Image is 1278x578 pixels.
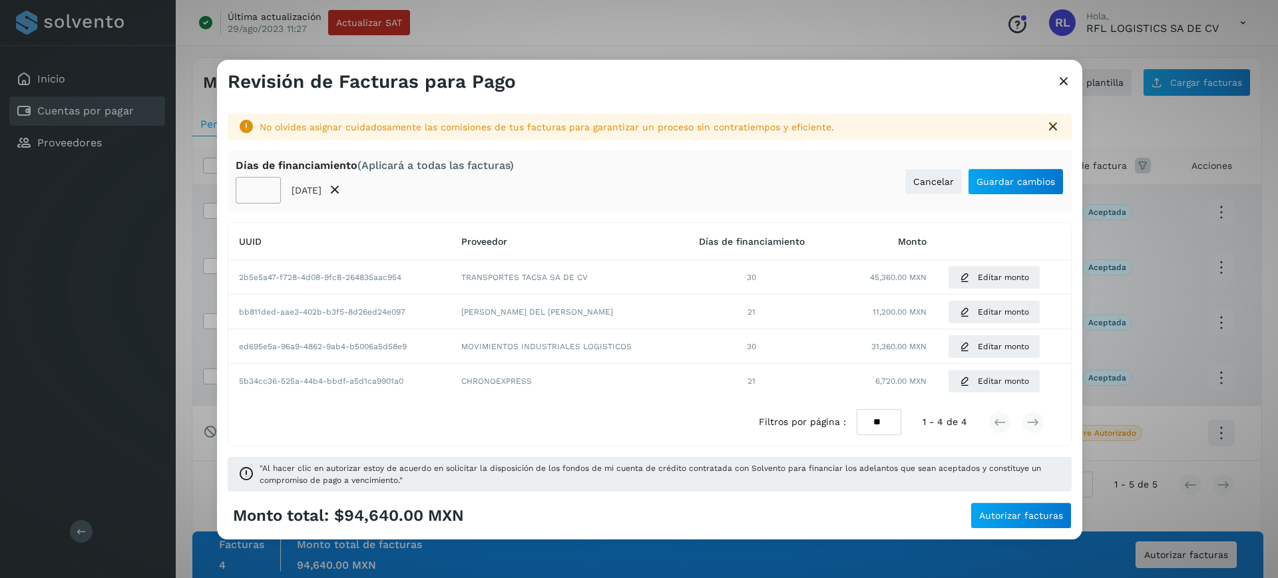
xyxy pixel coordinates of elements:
h3: Revisión de Facturas para Pago [228,71,516,93]
span: 11,200.00 MXN [873,306,927,318]
span: UUID [239,236,262,247]
span: Monto [898,236,927,247]
button: Cancelar [905,168,962,195]
span: 31,360.00 MXN [871,341,927,353]
span: Filtros por página : [759,415,846,429]
td: MOVIMIENTOS INDUSTRIALES LOGISTICOS [451,329,676,364]
button: Editar monto [948,265,1040,289]
span: Autorizar facturas [979,511,1063,520]
td: ed695e5a-96a9-4862-9ab4-b5006a5d58e9 [228,329,451,364]
button: Editar monto [948,300,1040,324]
button: Editar monto [948,369,1040,393]
div: Días de financiamiento [236,159,514,172]
p: [DATE] [292,185,321,196]
td: [PERSON_NAME] DEL [PERSON_NAME] [451,295,676,329]
td: 30 [677,329,827,364]
td: TRANSPORTES TACSA SA DE CV [451,260,676,295]
span: 45,360.00 MXN [870,271,927,283]
span: $94,640.00 MXN [334,506,464,525]
span: Guardar cambios [976,177,1055,186]
span: Monto total: [233,506,329,525]
button: Guardar cambios [968,168,1064,195]
button: Autorizar facturas [970,502,1072,529]
span: Cancelar [913,177,954,186]
span: 1 - 4 de 4 [923,415,967,429]
span: Editar monto [978,375,1029,387]
span: Editar monto [978,271,1029,283]
span: Proveedor [461,236,507,247]
td: 2b5e5a47-f728-4d08-9fc8-264835aac954 [228,260,451,295]
span: Editar monto [978,341,1029,353]
td: CHRONOEXPRESS [451,364,676,398]
td: 21 [677,295,827,329]
td: 21 [677,364,827,398]
span: "Al hacer clic en autorizar estoy de acuerdo en solicitar la disposición de los fondos de mi cuen... [260,462,1061,486]
td: 30 [677,260,827,295]
span: 6,720.00 MXN [875,375,927,387]
span: Editar monto [978,306,1029,318]
button: Editar monto [948,335,1040,359]
td: 5b34cc36-525a-44b4-bbdf-a5d1ca9901a0 [228,364,451,398]
div: No olvides asignar cuidadosamente las comisiones de tus facturas para garantizar un proceso sin c... [260,120,1034,134]
span: Días de financiamiento [699,236,805,247]
span: (Aplicará a todas las facturas) [357,159,514,172]
td: bb811ded-aae3-402b-b3f5-8d26ed24e097 [228,295,451,329]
